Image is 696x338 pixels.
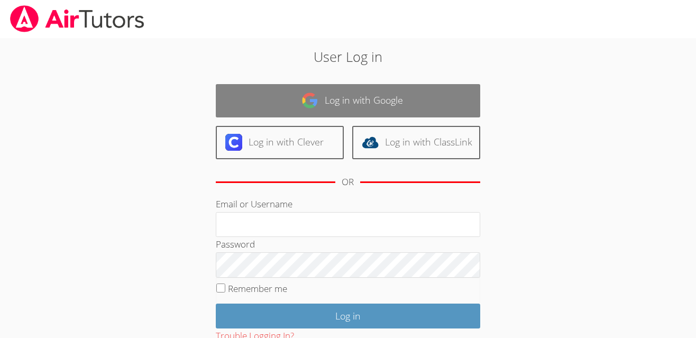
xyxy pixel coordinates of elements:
a: Log in with ClassLink [352,126,480,159]
h2: User Log in [160,47,536,67]
label: Remember me [228,282,287,295]
img: airtutors_banner-c4298cdbf04f3fff15de1276eac7730deb9818008684d7c2e4769d2f7ddbe033.png [9,5,145,32]
img: google-logo-50288ca7cdecda66e5e0955fdab243c47b7ad437acaf1139b6f446037453330a.svg [301,92,318,109]
a: Log in with Google [216,84,480,117]
img: classlink-logo-d6bb404cc1216ec64c9a2012d9dc4662098be43eaf13dc465df04b49fa7ab582.svg [362,134,379,151]
label: Password [216,238,255,250]
label: Email or Username [216,198,292,210]
input: Log in [216,304,480,328]
img: clever-logo-6eab21bc6e7a338710f1a6ff85c0baf02591cd810cc4098c63d3a4b26e2feb20.svg [225,134,242,151]
a: Log in with Clever [216,126,344,159]
div: OR [342,175,354,190]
